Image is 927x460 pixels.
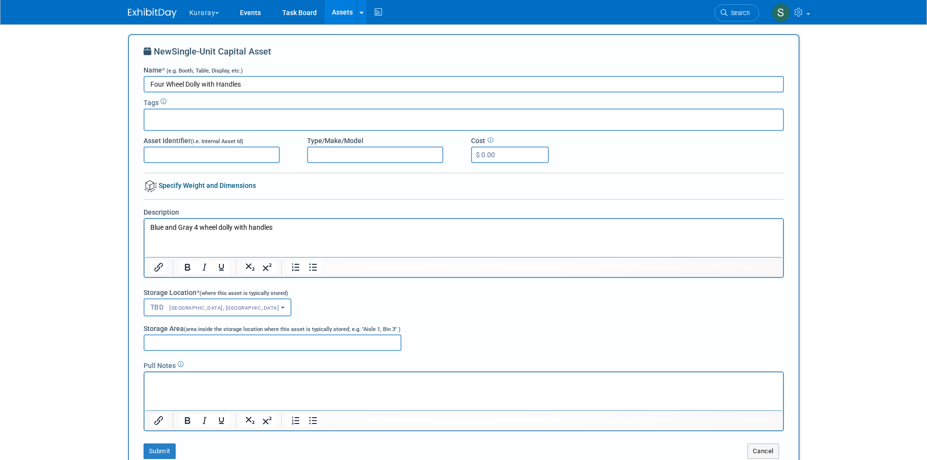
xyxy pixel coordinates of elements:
span: (i.e. Internal Asset Id) [191,138,243,145]
button: Underline [213,414,230,427]
label: Storage Area [144,324,400,333]
button: Bullet list [305,260,321,274]
label: Asset Identifier [144,136,243,146]
span: Cost [471,137,485,145]
button: Superscript [259,260,275,274]
button: Submit [144,443,176,459]
label: Description [144,207,179,217]
button: Cancel [747,443,779,459]
span: TBD [150,303,279,311]
span: [GEOGRAPHIC_DATA], [GEOGRAPHIC_DATA] [164,305,279,311]
div: Tags [144,95,784,108]
button: Subscript [242,414,258,427]
iframe: Rich Text Area [145,372,783,410]
div: Pull Notes [144,358,784,370]
button: Subscript [242,260,258,274]
button: Bullet list [305,414,321,427]
a: Search [714,4,759,21]
label: Type/Make/Model [307,136,364,146]
label: Name [144,65,243,75]
span: Single-Unit Capital Asset [172,46,271,56]
button: Bold [179,414,196,427]
span: Search [727,9,750,17]
img: bvolume.png [145,180,157,192]
button: Superscript [259,414,275,427]
div: New [144,45,784,65]
button: Numbered list [288,260,304,274]
button: Insert/edit link [150,414,167,427]
button: Numbered list [288,414,304,427]
button: Italic [196,260,213,274]
button: TBD[GEOGRAPHIC_DATA], [GEOGRAPHIC_DATA] [144,298,291,316]
button: Italic [196,414,213,427]
button: Bold [179,260,196,274]
span: (e.g. Booth, Table, Display, etc.) [166,68,243,74]
span: (area inside the storage location where this asset is typically stored; e.g. "Aisle 1, Bin 3" ) [184,326,400,332]
button: Insert/edit link [150,260,167,274]
span: (where this asset is typically stored) [200,290,288,296]
a: Specify Weight and Dimensions [144,182,256,189]
img: Samantha Meyers [772,3,790,22]
label: Storage Location [144,288,288,297]
button: Underline [213,260,230,274]
img: ExhibitDay [128,8,177,18]
iframe: Rich Text Area [145,219,783,257]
